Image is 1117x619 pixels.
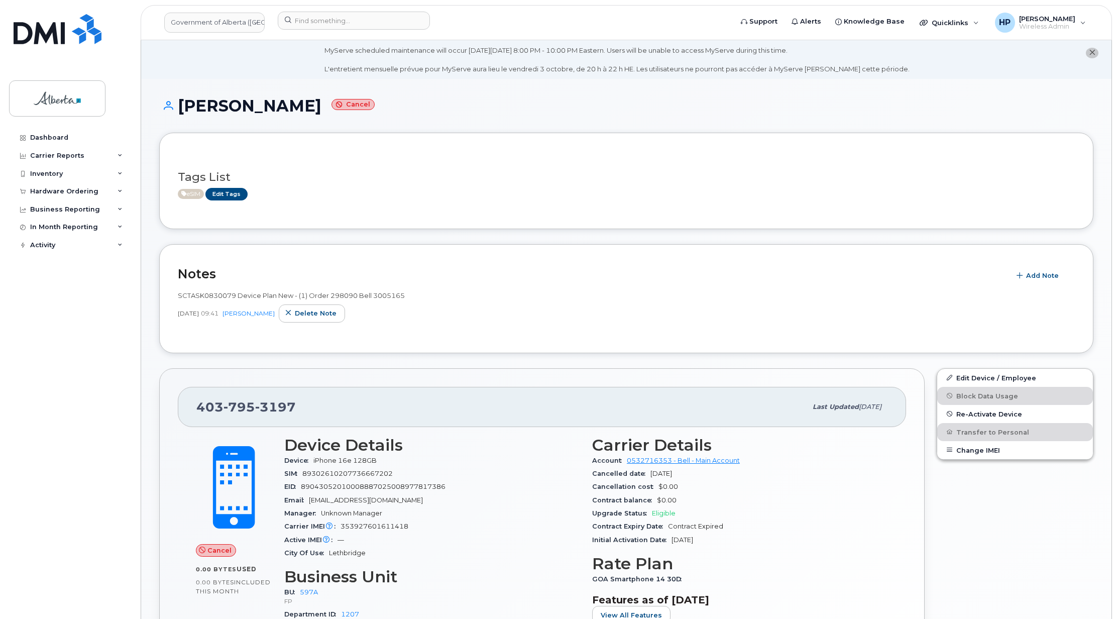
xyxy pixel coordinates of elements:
span: Initial Activation Date [592,536,672,544]
h1: [PERSON_NAME] [159,97,1093,115]
span: 89302610207736667202 [302,470,393,477]
span: [EMAIL_ADDRESS][DOMAIN_NAME] [309,496,423,504]
span: HP [999,17,1011,29]
h3: Rate Plan [592,555,888,573]
span: Account [592,457,627,464]
span: EID [284,483,301,490]
span: 795 [224,399,255,415]
a: Edit Device / Employee [937,369,1093,387]
span: Contract Expiry Date [592,523,668,530]
span: Cancel [207,546,232,555]
span: [DATE] [650,470,672,477]
h3: Business Unit [284,568,580,586]
a: 597A [300,588,318,596]
span: — [338,536,344,544]
span: Upgrade Status [592,509,652,517]
span: Lethbridge [329,549,366,557]
span: 353927601611418 [341,523,408,530]
span: Wireless Admin [1019,23,1075,31]
span: Re-Activate Device [956,410,1022,418]
span: Delete note [295,308,337,318]
h2: Notes [178,266,1005,281]
span: Device [284,457,313,464]
span: Contract balance [592,496,657,504]
span: [DATE] [672,536,693,544]
span: SIM [284,470,302,477]
input: Find something... [278,12,430,30]
span: 89043052010008887025008977817386 [301,483,445,490]
button: Block Data Usage [937,387,1093,405]
span: $0.00 [657,496,677,504]
span: [DATE] [859,403,881,410]
span: City Of Use [284,549,329,557]
span: Unknown Manager [321,509,382,517]
span: Active [178,189,204,199]
button: Re-Activate Device [937,405,1093,423]
span: 3197 [255,399,296,415]
span: GOA Smartphone 14 30D [592,575,687,583]
div: MyServe scheduled maintenance will occur [DATE][DATE] 8:00 PM - 10:00 PM Eastern. Users will be u... [324,46,910,74]
span: Cancellation cost [592,483,658,490]
span: Add Note [1026,271,1059,280]
span: 0.00 Bytes [196,566,237,573]
span: Cancelled date [592,470,650,477]
span: SCTASK0830079 Device Plan New - (1) Order 298090 Bell 3005165 [178,291,405,299]
span: Manager [284,509,321,517]
h3: Tags List [178,171,1075,183]
div: Himanshu Patel [988,13,1093,33]
h3: Carrier Details [592,436,888,454]
span: Department ID [284,610,341,618]
button: Transfer to Personal [937,423,1093,441]
span: 0.00 Bytes [196,579,234,586]
span: Contract Expired [668,523,723,530]
button: Delete note [279,304,345,323]
span: Last updated [813,403,859,410]
span: 403 [196,399,296,415]
small: Cancel [331,99,375,111]
div: Quicklinks [913,13,986,33]
span: Email [284,496,309,504]
p: FP [284,597,580,605]
span: Active IMEI [284,536,338,544]
h3: Features as of [DATE] [592,594,888,606]
span: [DATE] [178,309,199,318]
span: $0.00 [658,483,678,490]
a: 1207 [341,610,359,618]
span: 09:41 [201,309,218,318]
span: used [237,565,257,573]
button: Add Note [1010,267,1067,285]
a: 0532716353 - Bell - Main Account [627,457,740,464]
a: [PERSON_NAME] [222,309,275,317]
button: close notification [1086,48,1098,58]
span: BU [284,588,300,596]
span: iPhone 16e 128GB [313,457,377,464]
button: Change IMEI [937,441,1093,459]
span: Eligible [652,509,676,517]
a: Government of Alberta (GOA) [164,13,265,33]
a: Edit Tags [205,188,248,200]
h3: Device Details [284,436,580,454]
span: Carrier IMEI [284,523,341,530]
span: included this month [196,578,271,595]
